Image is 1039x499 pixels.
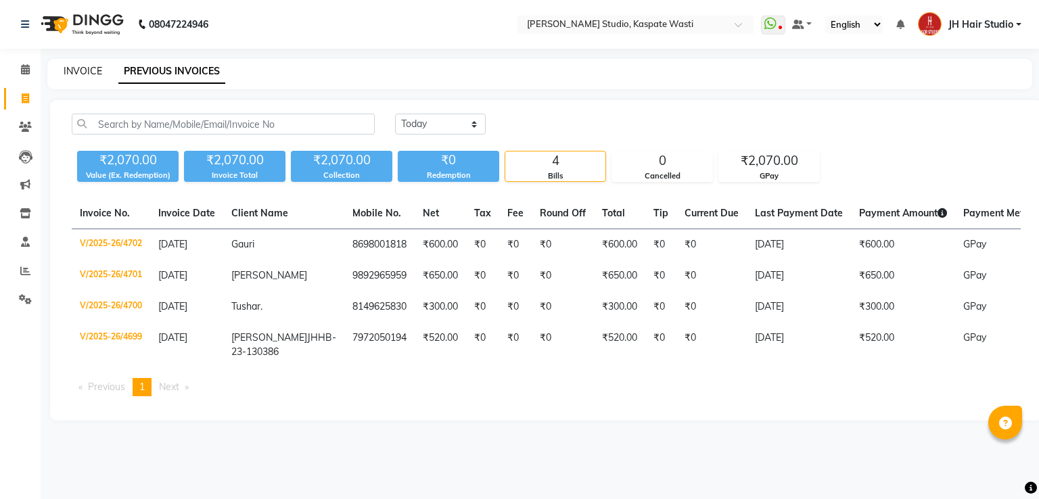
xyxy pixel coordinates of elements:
[158,269,187,281] span: [DATE]
[291,151,392,170] div: ₹2,070.00
[88,381,125,393] span: Previous
[676,323,747,367] td: ₹0
[851,229,955,261] td: ₹600.00
[139,381,145,393] span: 1
[344,260,415,291] td: 9892965959
[352,207,401,219] span: Mobile No.
[77,170,179,181] div: Value (Ex. Redemption)
[532,323,594,367] td: ₹0
[64,65,102,77] a: INVOICE
[645,260,676,291] td: ₹0
[602,207,625,219] span: Total
[184,170,285,181] div: Invoice Total
[499,229,532,261] td: ₹0
[747,323,851,367] td: [DATE]
[948,18,1013,32] span: JH Hair Studio
[415,291,466,323] td: ₹300.00
[466,291,499,323] td: ₹0
[466,323,499,367] td: ₹0
[72,291,150,323] td: V/2025-26/4700
[344,291,415,323] td: 8149625830
[231,331,307,343] span: [PERSON_NAME]
[149,5,208,43] b: 08047224946
[118,60,225,84] a: PREVIOUS INVOICES
[159,381,179,393] span: Next
[645,323,676,367] td: ₹0
[415,260,466,291] td: ₹650.00
[719,151,819,170] div: ₹2,070.00
[474,207,491,219] span: Tax
[72,378,1021,396] nav: Pagination
[72,260,150,291] td: V/2025-26/4701
[532,260,594,291] td: ₹0
[676,260,747,291] td: ₹0
[645,291,676,323] td: ₹0
[507,207,524,219] span: Fee
[423,207,439,219] span: Net
[532,229,594,261] td: ₹0
[72,323,150,367] td: V/2025-26/4699
[80,207,130,219] span: Invoice No.
[594,323,645,367] td: ₹520.00
[499,291,532,323] td: ₹0
[77,151,179,170] div: ₹2,070.00
[532,291,594,323] td: ₹0
[719,170,819,182] div: GPay
[231,300,260,312] span: Tushar
[34,5,127,43] img: logo
[540,207,586,219] span: Round Off
[594,229,645,261] td: ₹600.00
[231,269,307,281] span: [PERSON_NAME]
[755,207,843,219] span: Last Payment Date
[398,170,499,181] div: Redemption
[499,323,532,367] td: ₹0
[963,238,986,250] span: GPay
[963,300,986,312] span: GPay
[612,170,712,182] div: Cancelled
[685,207,739,219] span: Current Due
[344,229,415,261] td: 8698001818
[851,260,955,291] td: ₹650.00
[963,331,986,343] span: GPay
[231,207,288,219] span: Client Name
[466,229,499,261] td: ₹0
[260,300,262,312] span: .
[415,323,466,367] td: ₹520.00
[747,229,851,261] td: [DATE]
[851,323,955,367] td: ₹520.00
[612,151,712,170] div: 0
[594,260,645,291] td: ₹650.00
[653,207,668,219] span: Tip
[859,207,947,219] span: Payment Amount
[963,269,986,281] span: GPay
[747,260,851,291] td: [DATE]
[851,291,955,323] td: ₹300.00
[499,260,532,291] td: ₹0
[415,229,466,261] td: ₹600.00
[398,151,499,170] div: ₹0
[344,323,415,367] td: 7972050194
[505,151,605,170] div: 4
[594,291,645,323] td: ₹300.00
[747,291,851,323] td: [DATE]
[918,12,942,36] img: JH Hair Studio
[291,170,392,181] div: Collection
[158,300,187,312] span: [DATE]
[676,291,747,323] td: ₹0
[72,114,375,135] input: Search by Name/Mobile/Email/Invoice No
[158,331,187,343] span: [DATE]
[505,170,605,182] div: Bills
[72,229,150,261] td: V/2025-26/4702
[158,238,187,250] span: [DATE]
[466,260,499,291] td: ₹0
[645,229,676,261] td: ₹0
[184,151,285,170] div: ₹2,070.00
[676,229,747,261] td: ₹0
[231,238,254,250] span: Gauri
[158,207,215,219] span: Invoice Date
